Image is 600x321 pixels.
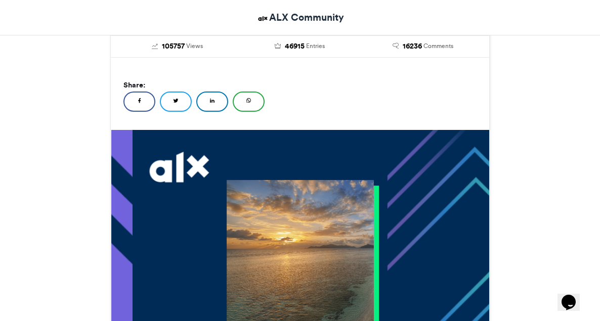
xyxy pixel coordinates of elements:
a: ALX Community [256,10,344,25]
span: Views [186,41,203,51]
iframe: chat widget [558,281,590,311]
a: 105757 Views [123,41,231,52]
a: 16236 Comments [369,41,477,52]
span: 105757 [162,41,185,52]
h5: Share: [123,78,477,91]
a: 46915 Entries [246,41,354,52]
span: 46915 [285,41,305,52]
span: Entries [306,41,325,51]
span: 16236 [403,41,422,52]
span: Comments [423,41,453,51]
img: ALX Community [256,12,269,25]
